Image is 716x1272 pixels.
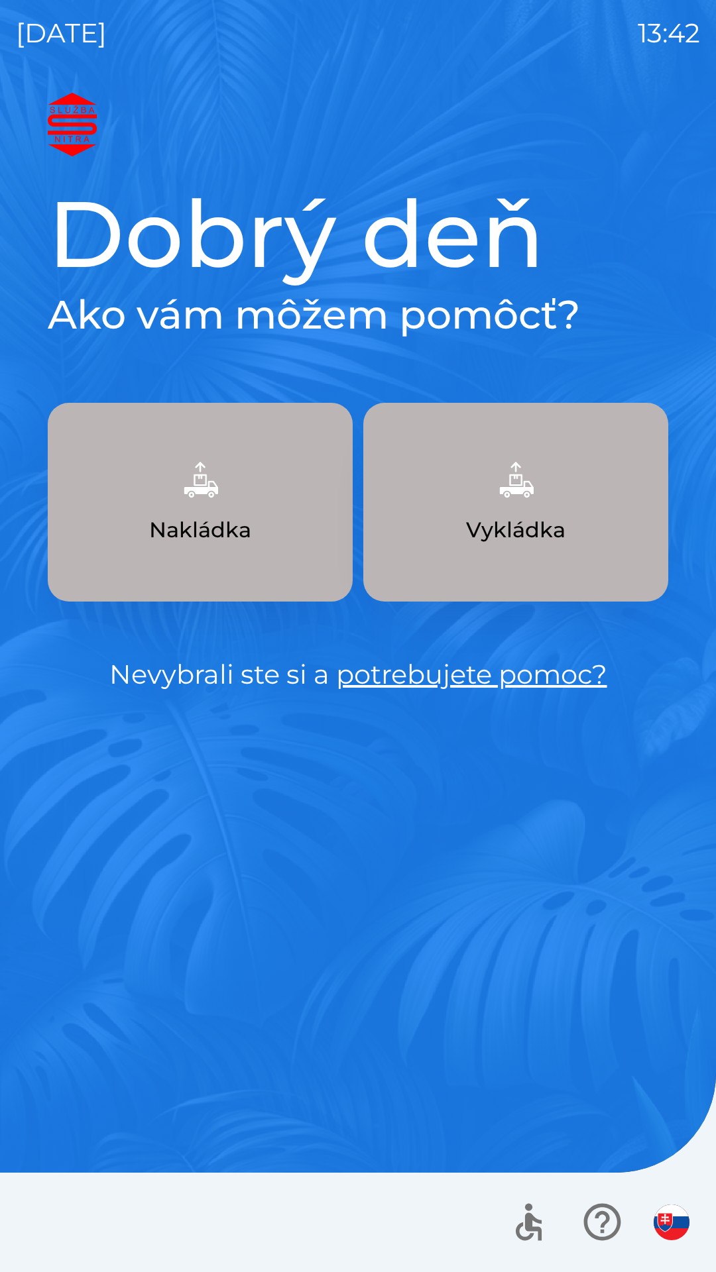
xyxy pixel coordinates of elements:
p: Nevybrali ste si a [48,655,668,694]
p: 13:42 [638,13,700,53]
img: Logo [48,93,668,156]
h2: Ako vám môžem pomôcť? [48,290,668,339]
p: Vykládka [466,514,566,546]
img: 9957f61b-5a77-4cda-b04a-829d24c9f37e.png [171,450,229,509]
p: Nakládka [149,514,251,546]
button: Nakládka [48,403,353,602]
img: sk flag [654,1204,689,1240]
h1: Dobrý deň [48,178,668,290]
p: [DATE] [16,13,107,53]
img: 6e47bb1a-0e3d-42fb-b293-4c1d94981b35.png [487,450,545,509]
a: potrebujete pomoc? [336,658,607,690]
button: Vykládka [363,403,668,602]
